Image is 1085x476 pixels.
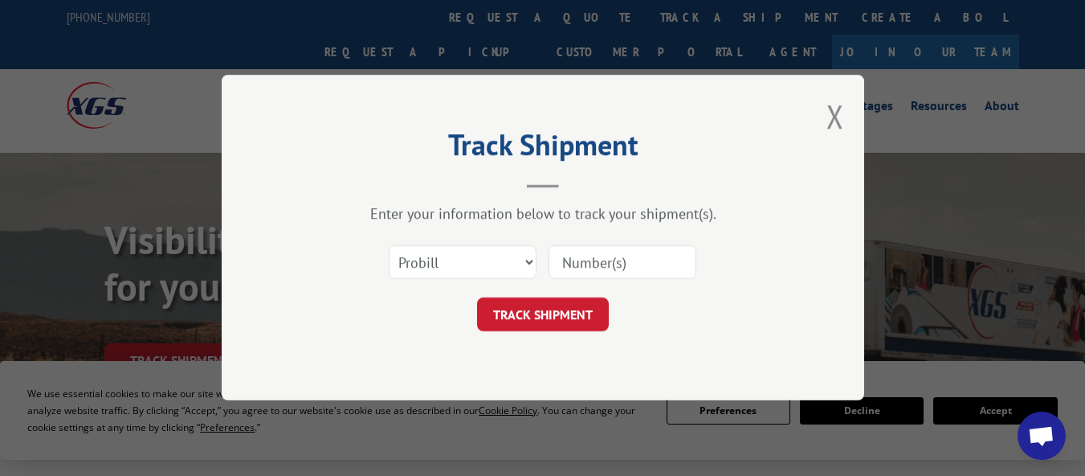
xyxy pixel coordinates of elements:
[1018,412,1066,460] div: Open chat
[549,246,696,280] input: Number(s)
[302,205,784,224] div: Enter your information below to track your shipment(s).
[826,95,844,137] button: Close modal
[477,298,609,332] button: TRACK SHIPMENT
[302,133,784,164] h2: Track Shipment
